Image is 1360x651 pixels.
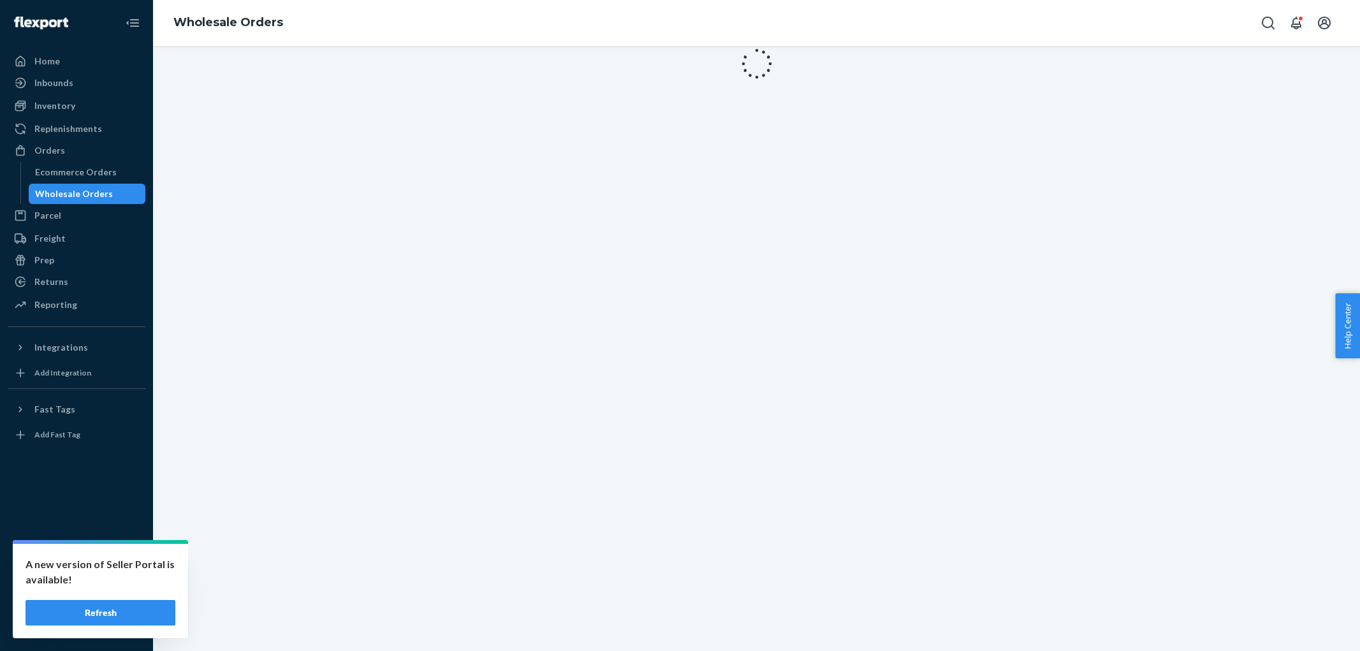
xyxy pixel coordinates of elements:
ol: breadcrumbs [163,4,293,41]
div: Parcel [34,209,61,222]
div: Prep [34,254,54,267]
a: Freight [8,228,145,249]
div: Fast Tags [34,403,75,416]
div: Ecommerce Orders [35,166,117,179]
div: Reporting [34,298,77,311]
a: Ecommerce Orders [29,162,146,182]
button: Help Center [1335,293,1360,358]
a: Wholesale Orders [29,184,146,204]
a: Inbounds [8,73,145,93]
button: Open account menu [1312,10,1337,36]
div: Returns [34,275,68,288]
a: Orders [8,140,145,161]
a: Home [8,51,145,71]
button: Integrations [8,337,145,358]
a: Inventory [8,96,145,116]
iframe: Opens a widget where you can chat to one of our agents [1279,613,1347,645]
div: Inventory [34,99,75,112]
div: Wholesale Orders [35,187,113,200]
a: Returns [8,272,145,292]
button: Fast Tags [8,399,145,420]
p: A new version of Seller Portal is available! [26,557,175,587]
a: Reporting [8,295,145,315]
div: Integrations [34,341,88,354]
a: Add Integration [8,363,145,383]
a: Parcel [8,205,145,226]
div: Inbounds [34,77,73,89]
div: Freight [34,232,66,245]
div: Add Integration [34,367,91,378]
div: Add Fast Tag [34,429,80,440]
img: Flexport logo [14,17,68,29]
div: Orders [34,144,65,157]
div: Replenishments [34,122,102,135]
a: Prep [8,250,145,270]
button: Open Search Box [1255,10,1281,36]
a: Add Fast Tag [8,425,145,445]
a: Wholesale Orders [173,15,283,29]
a: Help Center [8,594,145,614]
button: Refresh [26,600,175,625]
button: Give Feedback [8,615,145,636]
button: Open notifications [1283,10,1309,36]
div: Home [34,55,60,68]
button: Talk to Support [8,572,145,592]
a: Replenishments [8,119,145,139]
a: Settings [8,550,145,571]
button: Close Navigation [120,10,145,36]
